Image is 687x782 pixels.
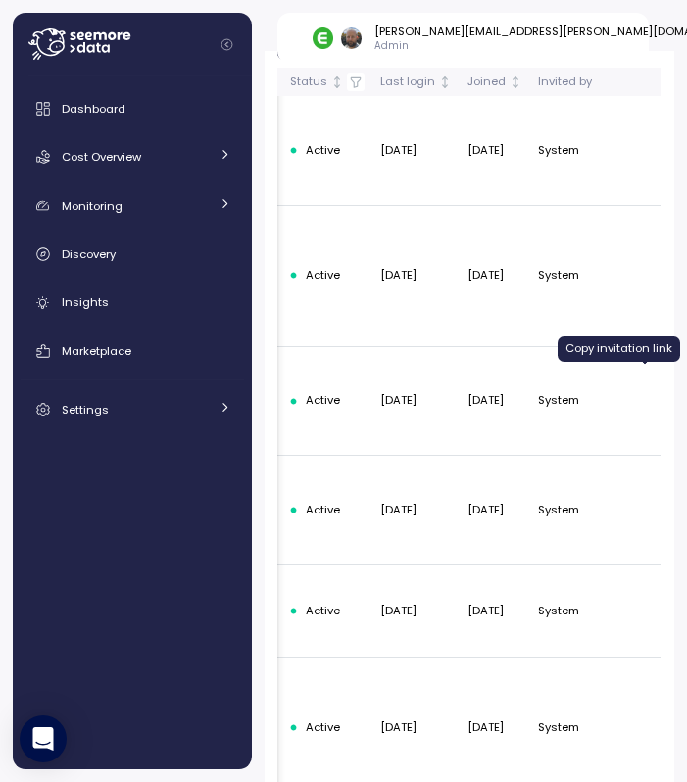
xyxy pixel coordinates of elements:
button: Collapse navigation [215,37,239,52]
td: [DATE] [460,565,530,659]
th: StatusNot sorted [282,68,372,96]
span: Active [306,392,340,410]
td: [DATE] [372,456,460,564]
span: Settings [62,402,109,417]
div: Last login [380,73,435,91]
div: Not sorted [509,75,522,89]
span: Active [306,719,340,737]
span: Cost Overview [62,149,141,165]
div: Joined [467,73,506,91]
a: Insights [21,283,244,322]
th: JoinedNot sorted [460,68,530,96]
td: [DATE] [460,347,530,456]
a: Monitoring [21,186,244,225]
span: Active [306,142,340,160]
td: [DATE] [460,456,530,564]
td: [DATE] [372,206,460,347]
span: Marketplace [62,343,131,359]
span: Dashboard [62,101,125,117]
div: Open Intercom Messenger [20,715,67,762]
span: Active [306,268,340,285]
img: 1fec6231004fabd636589099c132fbd2 [341,27,362,48]
div: Invited by [538,73,592,91]
a: Dashboard [21,89,244,128]
td: [DATE] [460,206,530,347]
th: Last loginNot sorted [372,68,460,96]
a: Marketplace [21,331,244,370]
td: System [530,206,600,347]
span: Discovery [62,246,116,262]
td: System [530,565,600,659]
span: Insights [62,294,109,310]
td: [DATE] [372,565,460,659]
div: Not sorted [438,75,452,89]
td: System [530,456,600,564]
td: [DATE] [460,96,530,205]
img: 689adfd76a9d17b9213495f1.PNG [313,27,333,48]
span: Active [306,603,340,620]
td: System [530,347,600,456]
td: [DATE] [372,96,460,205]
span: Active [306,502,340,519]
a: Settings [21,390,244,429]
td: System [530,96,600,205]
div: Status [290,73,327,91]
div: Not sorted [330,75,344,89]
td: [DATE] [372,347,460,456]
a: Discovery [21,234,244,273]
a: Cost Overview [21,137,244,176]
span: Monitoring [62,198,123,214]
